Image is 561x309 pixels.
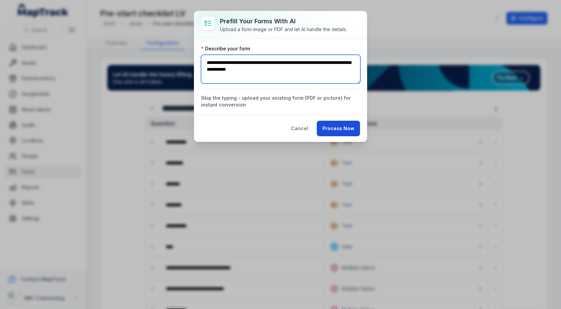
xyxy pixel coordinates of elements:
div: Upload a form image or PDF and let AI handle the details. [220,26,347,33]
textarea: :r9h:-form-item-label [201,55,360,84]
button: Skip the typing - upload your existing form (PDF or picture) for instant conversion [201,95,360,108]
button: Process Now [317,121,360,136]
button: Cancel [285,121,314,136]
h3: Prefill Your Forms with AI [220,17,347,26]
label: Describe your form [201,45,250,52]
